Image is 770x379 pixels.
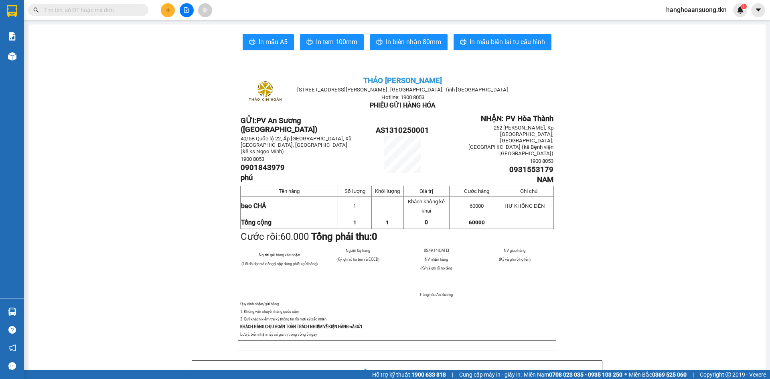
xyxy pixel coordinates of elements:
[660,5,733,15] span: hanghoaansuong.tkn
[44,6,139,14] input: Tìm tên, số ĐT hoặc mã đơn
[468,125,553,156] span: 262 [PERSON_NAME], Kp [GEOGRAPHIC_DATA], [GEOGRAPHIC_DATA], [GEOGRAPHIC_DATA] (kế Bệnh viện [GEOG...
[372,370,446,379] span: Hỗ trợ kỹ thuật:
[240,332,317,336] span: Lưu ý: biên nhận này có giá trị trong vòng 5 ngày
[452,370,453,379] span: |
[344,188,365,194] span: Số lượng
[241,136,351,154] span: 40/5B Quốc lộ 22, Ấp [GEOGRAPHIC_DATA], Xã [GEOGRAPHIC_DATA], [GEOGRAPHIC_DATA] (kế ks Ngọc Minh)
[725,372,731,377] span: copyright
[240,302,279,306] span: Quy định nhận/gửi hàng
[459,370,522,379] span: Cung cấp máy in - giấy in:
[33,7,39,13] span: search
[509,165,553,174] span: 0931553179
[8,344,16,352] span: notification
[241,202,266,210] span: bao CHẢ
[464,188,489,194] span: Cước hàng
[375,188,400,194] span: Khối lượng
[8,32,16,41] img: solution-icon
[469,219,485,225] span: 60000
[376,126,429,135] span: AS1310250001
[470,203,484,209] span: 60000
[363,76,442,85] span: THẢO [PERSON_NAME]
[306,39,313,46] span: printer
[372,231,377,242] span: 0
[279,188,300,194] span: Tên hàng
[241,261,318,266] span: (Tôi đã đọc và đồng ý nộp đúng phiếu gửi hàng)
[7,5,17,17] img: logo-vxr
[240,309,299,314] span: 1. Không vân chuyển hàng quốc cấm
[241,231,377,242] span: Cước rồi:
[460,39,466,46] span: printer
[300,34,364,50] button: printerIn tem 100mm
[241,163,285,172] span: 0901843979
[420,266,452,270] span: (Ký và ghi rõ họ tên)
[241,173,253,182] span: phú
[249,39,255,46] span: printer
[411,371,446,378] strong: 1900 633 818
[376,39,383,46] span: printer
[386,37,441,47] span: In biên nhận 80mm
[504,248,525,253] span: NV giao hàng
[420,292,453,297] span: Hàng hóa An Sương
[741,4,747,9] sup: 1
[470,37,545,47] span: In mẫu biên lai tự cấu hình
[336,257,379,261] span: (Ký, ghi rõ họ tên và CCCD)
[370,101,436,109] span: PHIẾU GỬI HÀNG HÓA
[297,87,508,93] span: [STREET_ADDRESS][PERSON_NAME]. [GEOGRAPHIC_DATA], Tỉnh [GEOGRAPHIC_DATA]
[8,308,16,316] img: warehouse-icon
[161,3,175,17] button: plus
[524,370,622,379] span: Miền Nam
[311,231,377,242] strong: Tổng phải thu:
[241,116,318,134] span: PV An Sương ([GEOGRAPHIC_DATA])
[165,7,171,13] span: plus
[520,188,537,194] span: Ghi chú
[241,156,264,162] span: 1900 8053
[481,114,553,123] span: NHẬN: PV Hòa Thành
[240,317,326,321] span: 2. Quý khách kiểm tra kỹ thông tin rồi mới ký xác nhận
[184,7,189,13] span: file-add
[316,37,357,47] span: In tem 100mm
[505,203,545,209] span: HƯ KHÔNG ĐỀN
[624,373,627,376] span: ⚪️
[353,203,356,209] span: 1
[499,257,531,261] span: (Ký và ghi rõ họ tên)
[530,158,553,164] span: 1900 8053
[408,199,445,214] span: Khách không kê khai
[245,73,285,112] img: logo
[381,94,424,100] span: Hotline: 1900 8053
[386,219,389,225] span: 1
[346,248,370,253] span: Người lấy hàng
[755,6,762,14] span: caret-down
[454,34,551,50] button: printerIn mẫu biên lai tự cấu hình
[652,371,687,378] strong: 0369 525 060
[549,371,622,378] strong: 0708 023 035 - 0935 103 250
[259,37,288,47] span: In mẫu A5
[751,3,765,17] button: caret-down
[537,175,553,184] span: NAM
[198,3,212,17] button: aim
[8,362,16,370] span: message
[243,34,294,50] button: printerIn mẫu A5
[241,116,318,134] strong: GỬI:
[737,6,744,14] img: icon-new-feature
[425,219,428,225] span: 0
[180,3,194,17] button: file-add
[353,219,357,225] span: 1
[240,324,362,329] strong: KHÁCH HÀNG CHỊU HOÀN TOÀN TRÁCH NHIỆM VỀ KIỆN HÀNG ĐÃ GỬI
[370,34,448,50] button: printerIn biên nhận 80mm
[8,52,16,61] img: warehouse-icon
[8,326,16,334] span: question-circle
[424,248,449,253] span: 05:49:14 [DATE]
[425,257,448,261] span: NV nhận hàng
[419,188,433,194] span: Giá trị
[202,7,208,13] span: aim
[241,219,272,226] strong: Tổng cộng
[280,231,309,242] span: 60.000
[629,370,687,379] span: Miền Bắc
[693,370,694,379] span: |
[259,253,300,257] span: Người gửi hàng xác nhận
[742,4,745,9] span: 1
